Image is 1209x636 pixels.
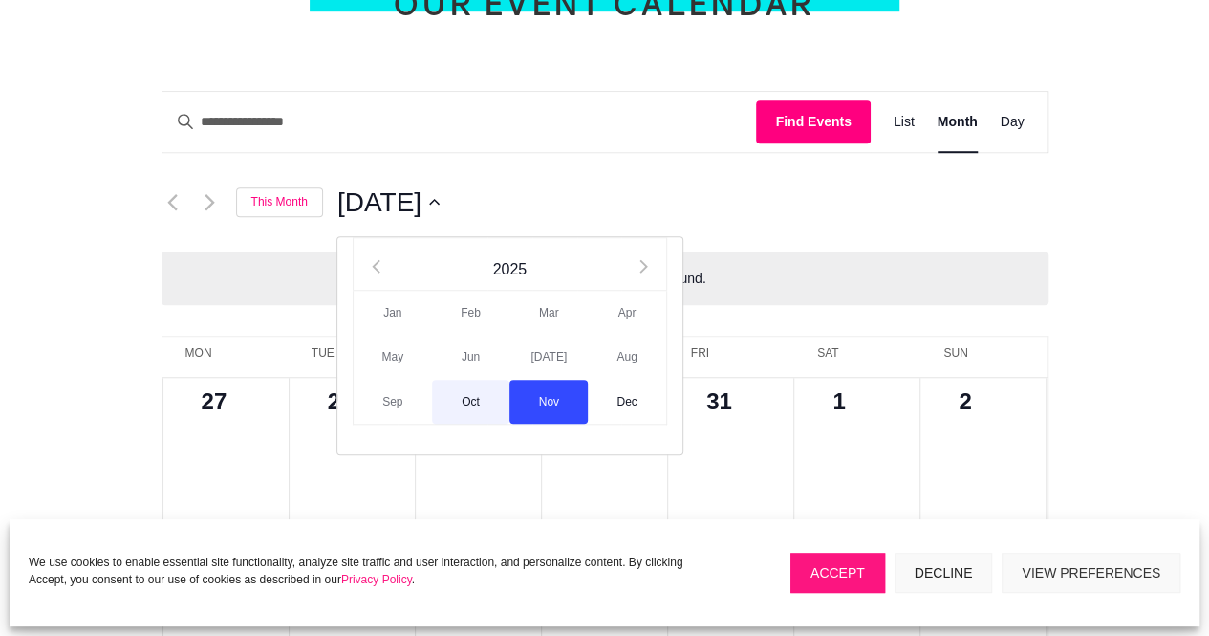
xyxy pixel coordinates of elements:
span: Apr [588,291,666,336]
a: Next month [199,190,222,213]
span: Nov [509,380,588,425]
th: Select month [398,238,621,290]
span: Jan [354,291,432,336]
span: List [894,111,915,133]
span: Jun [432,335,510,380]
time: 2 [959,388,971,414]
a: Display Events in List View [894,92,915,152]
a: Previous month [162,190,184,213]
time: 31 [706,388,732,414]
button: Find Events [756,100,870,143]
p: We use cookies to enable essential site functionality, analyze site traffic and user interaction,... [29,554,723,588]
span: Month [938,111,978,133]
span: Sep [354,380,432,425]
a: Display Events in Month View [938,92,978,152]
th: Next month [621,238,666,290]
time: 1 [832,388,845,414]
span: [DATE] [337,184,421,222]
time: 27 [202,388,227,414]
span: Oct [432,380,510,425]
span: Mar [509,291,588,336]
button: Decline [895,553,993,593]
span: Dec [588,380,666,425]
span: Feb [432,291,510,336]
button: Accept [790,553,885,593]
span: [DATE] [509,335,588,380]
span: Day [1001,111,1025,133]
button: [DATE] [337,184,440,222]
th: Previous month [353,238,398,290]
a: This Month [236,187,323,217]
span: May [354,335,432,380]
a: Display Events in Day View [1001,92,1025,152]
button: View preferences [1002,553,1180,593]
time: 28 [328,388,354,414]
a: Privacy Policy [341,573,412,586]
input: Enter Keyword. Search for events by Keyword. [162,92,757,152]
span: Aug [588,335,666,380]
